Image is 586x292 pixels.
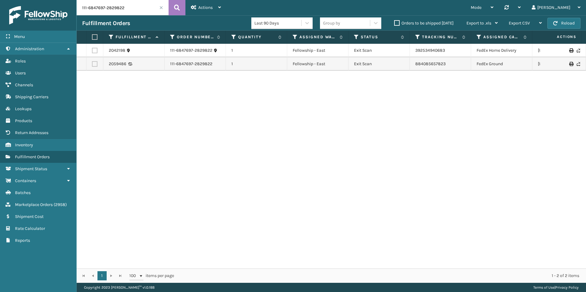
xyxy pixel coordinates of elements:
[15,190,31,195] span: Batches
[198,5,213,10] span: Actions
[15,214,44,219] span: Shipment Cost
[15,142,33,148] span: Inventory
[15,202,53,207] span: Marketplace Orders
[323,20,340,26] div: Group by
[129,273,139,279] span: 100
[555,285,579,290] a: Privacy Policy
[129,271,174,280] span: items per page
[82,20,130,27] h3: Fulfillment Orders
[533,285,554,290] a: Terms of Use
[415,61,446,66] a: 884085657823
[547,18,580,29] button: Reload
[54,202,67,207] span: ( 2958 )
[422,34,459,40] label: Tracking Number
[254,20,302,26] div: Last 90 Days
[15,238,30,243] span: Reports
[15,106,32,111] span: Lookups
[471,5,481,10] span: Mode
[226,44,287,57] td: 1
[226,57,287,71] td: 1
[170,47,212,54] a: 111-6847697-2829822
[15,154,50,159] span: Fulfillment Orders
[15,130,48,135] span: Return Addresses
[15,178,36,183] span: Containers
[533,283,579,292] div: |
[569,62,573,66] i: Print Label
[466,21,491,26] span: Export to .xls
[109,61,126,67] a: 2059486
[299,34,337,40] label: Assigned Warehouse
[287,57,348,71] td: Fellowship - East
[15,166,47,171] span: Shipment Status
[287,44,348,57] td: Fellowship - East
[361,34,398,40] label: Status
[415,48,445,53] a: 392534940683
[509,21,530,26] span: Export CSV
[97,271,107,280] a: 1
[15,118,32,123] span: Products
[569,48,573,53] i: Print Label
[483,34,520,40] label: Assigned Carrier Service
[348,44,410,57] td: Exit Scan
[471,44,532,57] td: FedEx Home Delivery
[15,226,45,231] span: Rate Calculator
[15,70,26,76] span: Users
[170,61,212,67] a: 111-6847697-2829822
[84,283,154,292] p: Copyright 2023 [PERSON_NAME]™ v 1.0.188
[177,34,214,40] label: Order Number
[14,34,25,39] span: Menu
[109,47,125,54] a: 2042198
[116,34,153,40] label: Fulfillment Order Id
[15,58,26,64] span: Roles
[576,62,580,66] i: Never Shipped
[9,6,67,24] img: logo
[183,273,579,279] div: 1 - 2 of 2 items
[15,82,33,88] span: Channels
[471,57,532,71] td: FedEx Ground
[394,21,454,26] label: Orders to be shipped [DATE]
[15,46,44,51] span: Administration
[538,32,580,42] span: Actions
[238,34,275,40] label: Quantity
[576,48,580,53] i: Never Shipped
[15,94,48,99] span: Shipping Carriers
[348,57,410,71] td: Exit Scan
